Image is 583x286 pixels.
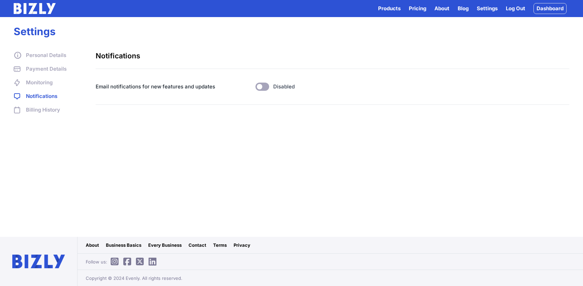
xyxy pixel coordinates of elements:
[434,4,449,13] a: About
[86,242,99,248] a: About
[86,258,160,265] span: Follow us:
[273,83,295,91] div: Disabled
[458,4,469,13] a: Blog
[533,3,567,14] a: Dashboard
[378,4,401,13] button: Products
[14,92,82,100] a: Notifications
[14,106,82,114] a: Billing History
[106,242,141,248] a: Business Basics
[14,78,82,87] a: Monitoring
[14,51,82,59] a: Personal Details
[234,242,250,248] a: Privacy
[409,4,426,13] a: Pricing
[96,51,140,60] h3: Notifications
[148,242,182,248] a: Every Business
[506,4,525,13] a: Log Out
[189,242,206,248] a: Contact
[14,25,569,38] h1: Settings
[477,4,498,13] a: Settings
[213,242,227,248] a: Terms
[86,275,182,282] span: Copyright © 2024 Evenly. All rights reserved.
[14,65,82,73] a: Payment Details
[96,83,250,91] dt: Email notifications for new features and updates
